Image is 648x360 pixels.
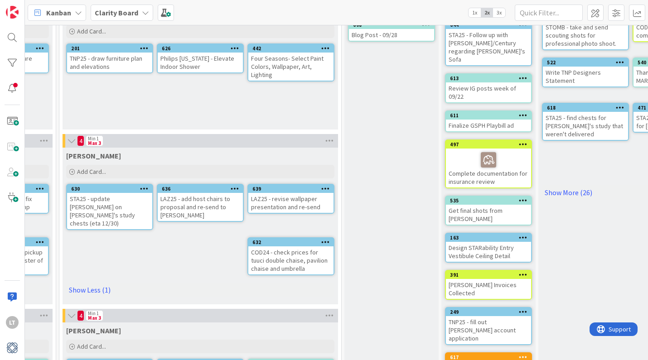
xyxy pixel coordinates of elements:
div: 613 [450,75,531,82]
div: 618 [543,104,628,112]
div: STA25 - Follow up with [PERSON_NAME]/Century regarding [PERSON_NAME]'s Sofa [446,29,531,65]
div: Philips [US_STATE] - Elevate Indoor Shower [158,53,243,72]
div: 249TNP25 - fill out [PERSON_NAME] account application [446,308,531,344]
a: Show Less (1) [66,283,334,297]
div: 535 [450,197,531,204]
div: 626 [158,44,243,53]
span: 2x [481,8,493,17]
span: Add Card... [77,168,106,176]
span: 4 [77,310,84,321]
div: Complete documentation for insurance review [446,149,531,187]
div: 163 [450,235,531,241]
span: Lisa T. [66,151,121,160]
div: TNP25 - draw furniture plan and elevations [67,53,152,72]
span: 4 [77,135,84,146]
div: Max 3 [88,141,101,145]
div: 644STA25 - Follow up with [PERSON_NAME]/Century regarding [PERSON_NAME]'s Sofa [446,21,531,65]
div: STA25 - update [PERSON_NAME] on [PERSON_NAME]'s study chests (eta 12/30) [67,193,152,229]
div: TNP25 - fill out [PERSON_NAME] account application [446,316,531,344]
div: STOMB - take and send scouting shots for professional photo shoot. [543,13,628,49]
div: 639 [248,185,334,193]
div: 611 [450,112,531,119]
div: STOMB - take and send scouting shots for professional photo shoot. [543,21,628,49]
div: 632COD24 - check prices for tuuci double chaise, pavilion chaise and umbrella [248,238,334,274]
div: 630 [71,186,152,192]
div: Blog Post - 09/28 [349,29,434,41]
div: 201 [71,45,152,52]
span: Kanban [46,7,71,18]
div: 630STA25 - update [PERSON_NAME] on [PERSON_NAME]'s study chests (eta 12/30) [67,185,152,229]
div: Min 1 [88,136,99,141]
div: 626 [162,45,243,52]
img: avatar [6,341,19,354]
div: 639LAZ25 - revise wallpaper presentation and re-send [248,185,334,213]
div: 613 [446,74,531,82]
div: 522Write TNP Designers Statement [543,58,628,86]
div: Min 1 [88,311,99,316]
span: 3x [493,8,505,17]
div: LAZ25 - add host chairs to proposal and re-send to [PERSON_NAME] [158,193,243,221]
div: Max 3 [88,316,101,320]
div: 201TNP25 - draw furniture plan and elevations [67,44,152,72]
div: 522 [547,59,628,66]
div: 442Four Seasons- Select Paint Colors, Wallpaper, Art, Lighting [248,44,334,81]
div: 639 [252,186,334,192]
div: Design STARability Entry Vestibule Ceiling Detail [446,242,531,262]
div: LT [6,316,19,329]
span: Support [19,1,41,12]
div: 618STA25 - find chests for [PERSON_NAME]'s study that weren't delivered [543,104,628,140]
div: 611Finalize GSPH Playbill ad [446,111,531,131]
div: 636LAZ25 - add host chairs to proposal and re-send to [PERSON_NAME] [158,185,243,221]
div: 497Complete documentation for insurance review [446,140,531,187]
div: 391 [446,271,531,279]
div: 608Blog Post - 09/28 [349,21,434,41]
div: 391 [450,272,531,278]
div: Review IG posts week of 09/22 [446,82,531,102]
div: 497 [450,141,531,148]
div: 249 [446,308,531,316]
div: 201 [67,44,152,53]
div: 442 [252,45,334,52]
div: 522 [543,58,628,67]
span: 1x [469,8,481,17]
div: Get final shots from [PERSON_NAME] [446,205,531,225]
div: 630 [67,185,152,193]
div: STA25 - find chests for [PERSON_NAME]'s study that weren't delivered [543,112,628,140]
div: COD24 - check prices for tuuci double chaise, pavilion chaise and umbrella [248,246,334,274]
div: Write TNP Designers Statement [543,67,628,86]
span: Add Card... [77,342,106,350]
img: Visit kanbanzone.com [6,6,19,19]
div: 618 [547,105,628,111]
span: Add Card... [77,27,106,35]
input: Quick Filter... [515,5,583,21]
div: 442 [248,44,334,53]
div: 632 [248,238,334,246]
div: 626Philips [US_STATE] - Elevate Indoor Shower [158,44,243,72]
div: 391[PERSON_NAME] Invoices Collected [446,271,531,299]
div: 497 [446,140,531,149]
b: Clarity Board [95,8,138,17]
div: 163 [446,234,531,242]
div: 163Design STARability Entry Vestibule Ceiling Detail [446,234,531,262]
div: Four Seasons- Select Paint Colors, Wallpaper, Art, Lighting [248,53,334,81]
div: 632 [252,239,334,245]
div: 535 [446,197,531,205]
div: 611 [446,111,531,120]
div: LAZ25 - revise wallpaper presentation and re-send [248,193,334,213]
div: 613Review IG posts week of 09/22 [446,74,531,102]
div: 535Get final shots from [PERSON_NAME] [446,197,531,225]
div: 636 [158,185,243,193]
span: Lisa K. [66,326,121,335]
div: [PERSON_NAME] Invoices Collected [446,279,531,299]
div: Finalize GSPH Playbill ad [446,120,531,131]
div: 636 [162,186,243,192]
div: 249 [450,309,531,315]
